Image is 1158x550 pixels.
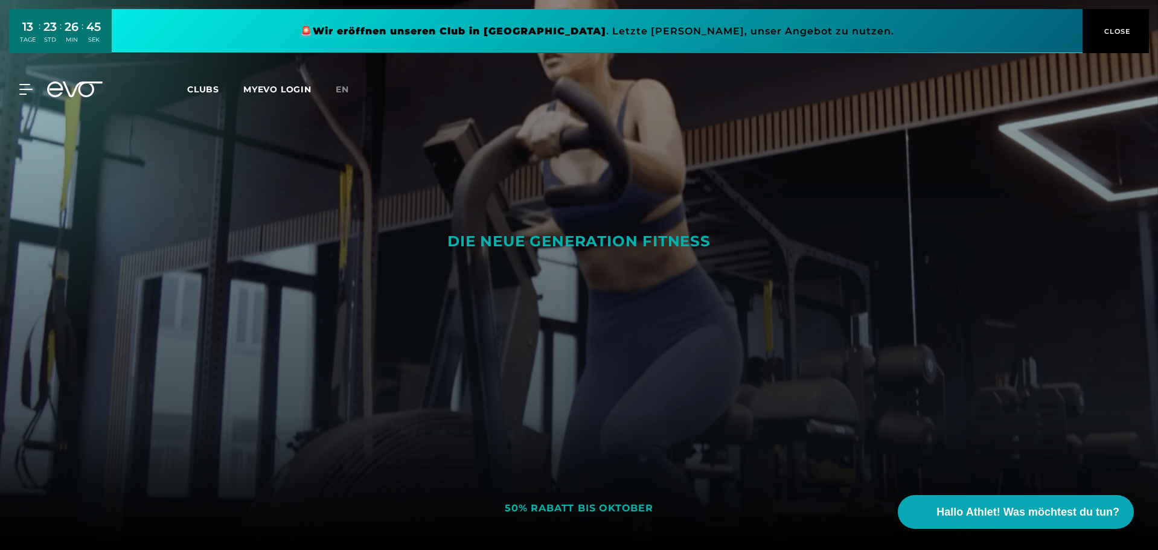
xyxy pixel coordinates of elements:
[898,495,1134,529] button: Hallo Athlet! Was möchtest du tun?
[936,504,1119,520] span: Hallo Athlet! Was möchtest du tun?
[86,36,101,44] div: SEK
[39,19,40,51] div: :
[505,502,653,515] div: 50% RABATT BIS OKTOBER
[20,36,36,44] div: TAGE
[65,36,78,44] div: MIN
[1101,26,1131,37] span: CLOSE
[43,36,57,44] div: STD
[187,84,219,95] span: Clubs
[65,18,78,36] div: 26
[1083,9,1149,53] button: CLOSE
[20,18,36,36] div: 13
[371,232,787,251] div: DIE NEUE GENERATION FITNESS
[82,19,83,51] div: :
[60,19,62,51] div: :
[86,18,101,36] div: 45
[243,84,312,95] a: MYEVO LOGIN
[187,83,243,95] a: Clubs
[43,18,57,36] div: 23
[336,84,349,95] span: en
[336,83,363,97] a: en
